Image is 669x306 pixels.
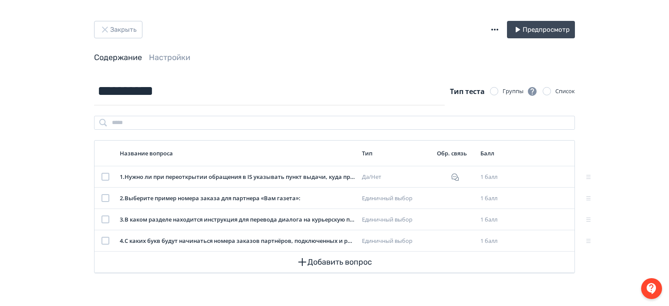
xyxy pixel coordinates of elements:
[480,173,513,182] div: 1 балл
[503,86,537,97] div: Группы
[362,194,430,203] div: Единичный выбор
[149,53,190,62] a: Настройки
[120,194,355,203] div: 2 . Выберите пример номера заказа для партнера «Вам газета»:
[480,215,513,224] div: 1 балл
[362,173,430,182] div: Да/Нет
[120,149,355,157] div: Название вопроса
[94,53,142,62] a: Содержание
[94,21,142,38] button: Закрыть
[120,173,355,182] div: 1 . Нужно ли при переоткрытии обращения в IS указывать пункт выдачи, куда приносили товар на диаг...
[480,149,513,157] div: Балл
[362,149,430,157] div: Тип
[437,149,473,157] div: Обр. связь
[120,237,355,245] div: 4 . С каких букв будут начинаться номера заказов партнёров, подключенных и работающих через ЛК?
[507,21,575,38] button: Предпросмотр
[555,87,575,96] div: Список
[120,215,355,224] div: 3 . В каком разделе находится инструкция для перевода диалога на курьерскую поддержку [DEMOGRAPHI...
[480,194,513,203] div: 1 балл
[101,252,568,272] button: Добавить вопрос
[450,87,485,96] span: Тип теста
[362,215,430,224] div: Единичный выбор
[362,237,430,245] div: Единичный выбор
[480,237,513,245] div: 1 балл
